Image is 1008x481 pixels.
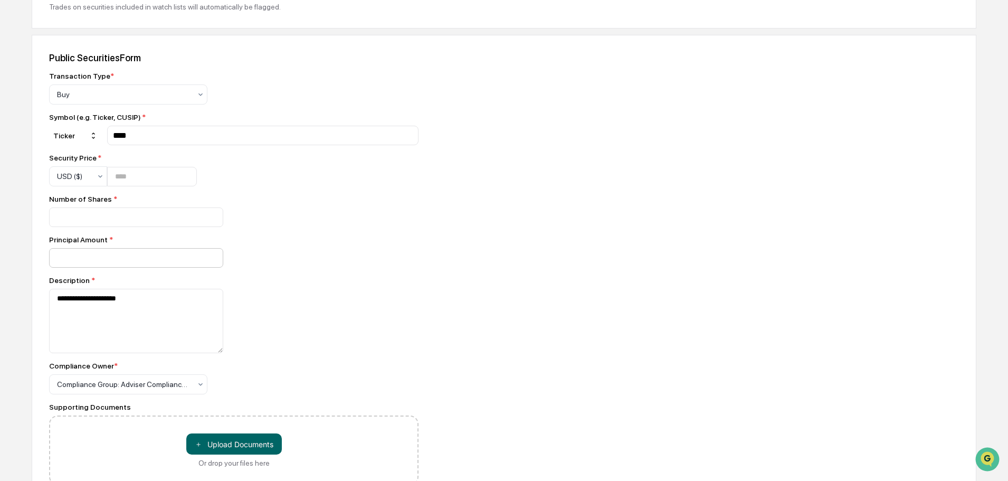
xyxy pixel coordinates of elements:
[49,154,197,162] div: Security Price
[11,22,192,39] p: How can we help?
[105,179,128,187] span: Pylon
[72,129,135,148] a: 🗄️Attestations
[179,84,192,97] button: Start new chat
[21,133,68,144] span: Preclearance
[11,81,30,100] img: 1746055101610-c473b297-6a78-478c-a979-82029cc54cd1
[49,195,419,203] div: Number of Shares
[74,178,128,187] a: Powered byPylon
[49,52,959,63] div: Public Securities Form
[36,81,173,91] div: Start new chat
[87,133,131,144] span: Attestations
[49,72,114,80] div: Transaction Type
[77,134,85,143] div: 🗄️
[49,403,419,411] div: Supporting Documents
[21,153,66,164] span: Data Lookup
[49,3,959,11] div: Trades on securities included in watch lists will automatically be flagged.
[49,113,419,121] div: Symbol (e.g. Ticker, CUSIP)
[195,439,202,449] span: ＋
[11,154,19,163] div: 🔎
[198,459,270,467] div: Or drop your files here
[49,235,419,244] div: Principal Amount
[11,134,19,143] div: 🖐️
[6,129,72,148] a: 🖐️Preclearance
[974,446,1003,475] iframe: Open customer support
[6,149,71,168] a: 🔎Data Lookup
[186,433,282,455] button: Or drop your files here
[36,91,134,100] div: We're available if you need us!
[49,362,118,370] div: Compliance Owner
[49,276,419,285] div: Description
[49,127,102,144] div: Ticker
